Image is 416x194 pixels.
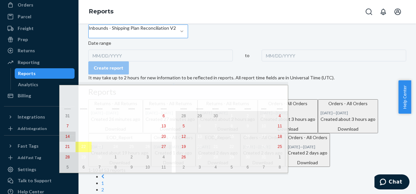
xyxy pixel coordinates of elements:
button: October 16, 2025 [240,132,256,142]
abbr: October 13, 2025 [198,134,202,139]
div: to [233,52,262,59]
button: October 2, 2025 [240,111,256,121]
abbr: October 5, 2025 [182,124,185,128]
abbr: Tuesday [213,105,218,109]
abbr: Wednesday [228,105,235,109]
div: Orders [18,2,33,8]
abbr: September 20, 2025 [162,134,166,139]
abbr: October 28, 2025 [214,155,218,159]
abbr: August 31, 2025 [65,114,70,118]
button: October 28, 2025 [208,152,224,163]
a: Page 1 is your current page [101,180,104,186]
abbr: October 27, 2025 [198,155,202,159]
abbr: October 3, 2025 [263,114,265,118]
button: October 24, 2025 [256,142,272,152]
div: Parcel [18,13,31,20]
button: November 6, 2025 [240,162,256,173]
abbr: October 1, 2025 [231,114,233,118]
div: MM/DD/YYYY [88,50,233,61]
button: September 16, 2025 [92,132,108,142]
abbr: September 24, 2025 [113,144,118,149]
abbr: October 6, 2025 [82,165,85,170]
abbr: October 8, 2025 [114,165,117,170]
abbr: October 4, 2025 [279,114,281,118]
abbr: October 26, 2025 [182,155,186,159]
button: November 4, 2025 [208,162,224,173]
button: October 23, 2025 [240,142,256,152]
abbr: September 10, 2025 [113,124,118,128]
button: September 22, 2025 [76,142,92,152]
abbr: September 8, 2025 [82,124,85,128]
button: ‹ [74,85,88,100]
abbr: October 16, 2025 [246,134,250,139]
a: Reports [89,8,113,15]
abbr: October 7, 2025 [98,165,101,170]
abbr: October 10, 2025 [262,124,266,128]
button: October 15, 2025 [224,132,240,142]
button: September 11, 2025 [124,121,140,132]
abbr: November 1, 2025 [279,155,281,159]
time: [DATE] [336,110,348,115]
button: October 4, 2025 [156,152,172,163]
button: October 3, 2025 [140,152,156,163]
button: Talk to Support [4,175,75,186]
abbr: October 1, 2025 [114,155,117,159]
abbr: September 22, 2025 [81,144,86,149]
button: September 2, 2025 [92,111,108,121]
a: Billing [4,90,75,101]
div: Integrations [18,114,45,120]
abbr: October 17, 2025 [262,134,266,139]
button: November 8, 2025 [272,162,288,173]
p: Created 2 days ago [288,150,327,156]
abbr: September 19, 2025 [146,134,150,139]
abbr: September 15, 2025 [81,134,86,139]
abbr: October 22, 2025 [230,144,234,149]
abbr: Saturday [277,105,283,109]
abbr: October 20, 2025 [198,144,202,149]
button: Orders - All Orders[DATE]—[DATE]Created 2 days agoDownload [285,133,330,167]
button: September 9, 2025 [92,121,108,132]
abbr: September 30, 2025 [214,114,218,118]
button: Open notifications [377,5,390,18]
p: It may take up to 2 hours for new information to be reflected in reports. All report time fields ... [88,74,406,81]
abbr: September 11, 2025 [130,124,134,128]
button: October 14, 2025 [208,132,224,142]
button: Help Center [398,80,411,114]
button: September 20, 2025 [156,132,172,142]
button: September 12, 2025 [140,121,156,132]
button: September 19, 2025 [140,132,156,142]
abbr: September 1, 2025 [82,114,85,118]
abbr: October 30, 2025 [246,155,250,159]
div: Billing [18,92,31,99]
abbr: September 30, 2025 [97,155,102,159]
abbr: October 11, 2025 [278,124,282,128]
abbr: September 13, 2025 [162,124,166,128]
abbr: Sunday [181,105,187,109]
button: October 11, 2025 [272,121,288,132]
button: September 29, 2025 [192,111,208,121]
button: October 7, 2025 [92,162,108,173]
abbr: September 23, 2025 [97,144,102,149]
button: October 1, 2025 [224,111,240,121]
button: October 3, 2025 [256,111,272,121]
abbr: September 27, 2025 [162,144,166,149]
time: [DATE] [321,110,333,115]
div: Reporting [18,59,40,66]
button: Create report [88,61,129,74]
abbr: September 2, 2025 [98,114,101,118]
button: October 6, 2025 [192,121,208,132]
a: Freight [4,23,75,34]
button: [DATE] – [DATE] [88,85,259,100]
div: Analytics [18,81,38,88]
abbr: October 29, 2025 [230,155,234,159]
abbr: September 26, 2025 [146,144,150,149]
button: October 18, 2025 [272,132,288,142]
abbr: October 5, 2025 [66,165,69,170]
button: September 23, 2025 [92,142,108,152]
span: – [171,90,176,94]
div: Returns [18,47,35,54]
button: September 1, 2025 [76,111,92,121]
abbr: November 8, 2025 [279,165,281,170]
div: MM/DD/YYYY [262,50,406,61]
button: October 21, 2025 [208,142,224,152]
